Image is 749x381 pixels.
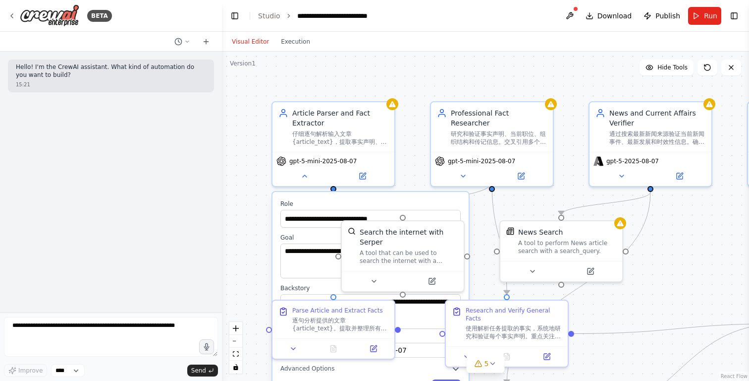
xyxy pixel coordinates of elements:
[271,101,395,187] div: Article Parser and Fact Extractor仔细逐句解析输入文章 {article_text}，提取事实声明、人名、职位、组织、日期和其他可验证信息。创建需要验证的事实结构...
[445,300,569,368] div: Research and Verify General Facts使用解析任务提取的事实，系统地研究和验证每个事实声明。重点关注：验证人员的当前和过往职位/头衔、确认组织结构和领导层、检查历史事...
[228,9,242,23] button: Hide left sidebar
[292,108,388,128] div: Article Parser and Fact Extractor
[499,220,623,282] div: SerplyNewsSearchToolNews SearchA tool to perform News article search with a search_query.
[688,7,721,25] button: Run
[229,322,242,335] button: zoom in
[18,367,43,375] span: Improve
[657,63,688,71] span: Hide Tools
[229,335,242,348] button: zoom out
[721,374,748,379] a: React Flow attribution
[582,7,636,25] button: Download
[341,220,465,292] div: SerperDevToolSearch the internet with SerperA tool that can be used to search the internet with a...
[506,227,514,235] img: SerplyNewsSearchTool
[348,227,356,235] img: SerperDevTool
[518,227,563,237] div: News Search
[651,170,707,182] button: Open in side panel
[280,234,461,242] label: Goal
[640,7,684,25] button: Publish
[466,307,562,322] div: Research and Verify General Facts
[229,322,242,374] div: React Flow controls
[430,101,554,187] div: Professional Fact Researcher研究和验证事实声明、当前职位、组织结构和传记信息。交叉引用多个可靠来源，确定关于人员、组织、事件和数据声明的准确性。gpt-5-mini-...
[292,317,388,332] div: 逐句分析提供的文章 {article_text}。提取并整理所有事实声明，包括：人名及其[PERSON_NAME]的职位/头衔、组织及其描述、日期和事件、统计数据、引用和归属，以及任何其他可验证...
[292,130,388,146] div: 仔细逐句解析输入文章 {article_text}，提取事实声明、人名、职位、组织、日期和其他可验证信息。创建需要验证的事实结构化清单。
[466,324,562,340] div: 使用解析任务提取的事实，系统地研究和验证每个事实声明。重点关注：验证人员的当前和过往职位/头衔、确认组织结构和领导层、检查历史事实和日期、验证统计数据和数字、跨多个可靠来源交叉引用信息。
[258,11,368,21] nav: breadcrumb
[170,36,194,48] button: Switch to previous chat
[229,348,242,361] button: fit view
[448,157,515,165] span: gpt-5-mini-2025-08-07
[271,300,395,360] div: Parse Article and Extract Facts逐句分析提供的文章 {article_text}。提取并整理所有事实声明，包括：人名及其[PERSON_NAME]的职位/头衔、组织...
[609,108,705,128] div: News and Current Affairs Verifier
[704,11,717,21] span: Run
[562,265,618,277] button: Open in side panel
[518,239,616,255] div: A tool to perform News article search with a search_query.
[588,101,712,187] div: News and Current Affairs Verifier通过搜索最新新闻来源验证当前新闻事件、最新发展和时效性信息。确保报道的事件确实发生，并被准确描述。gpt-5-2025-08-07
[229,361,242,374] button: toggle interactivity
[187,365,218,377] button: Send
[597,11,632,21] span: Download
[230,60,256,67] div: Version 1
[360,249,458,265] div: A tool that can be used to search the internet with a search_query. Supports different search typ...
[280,365,334,373] span: Advanced Options
[334,170,390,182] button: Open in side panel
[727,9,741,23] button: Show right sidebar
[486,351,528,363] button: No output available
[16,63,206,79] p: Hello! I'm the CrewAI assistant. What kind of automation do you want to build?
[609,130,705,146] div: 通过搜索最新新闻来源验证当前新闻事件、最新发展和时效性信息。确保报道的事件确实发生，并被准确描述。
[87,10,112,22] div: BETA
[484,359,489,369] span: 5
[451,130,547,146] div: 研究和验证事实声明、当前职位、组织结构和传记信息。交叉引用多个可靠来源，确定关于人员、组织、事件和数据声明的准确性。
[226,36,275,48] button: Visual Editor
[199,339,214,354] button: Click to speak your automation idea
[640,60,694,75] button: Hide Tools
[655,11,680,21] span: Publish
[191,367,206,375] span: Send
[606,157,659,165] span: gpt-5-2025-08-07
[198,36,214,48] button: Start a new chat
[493,170,549,182] button: Open in side panel
[530,351,564,363] button: Open in side panel
[20,4,79,27] img: Logo
[275,36,316,48] button: Execution
[487,182,512,294] g: Edge from aa4c06b6-cfe2-4f7a-8672-a07c899961ea to b549c7a9-cf01-438b-9d58-ac1a5fd51718
[356,343,390,355] button: Open in side panel
[451,108,547,128] div: Professional Fact Researcher
[556,192,655,215] g: Edge from 28e4d2df-e79b-4e5b-8b88-d7c87c158403 to 18019709-014d-4e33-9403-1f59d50dfa2d
[313,343,355,355] button: No output available
[292,307,383,315] div: Parse Article and Extract Facts
[289,157,357,165] span: gpt-5-mini-2025-08-07
[280,364,461,374] button: Advanced Options
[467,355,505,373] button: 5
[360,227,458,247] div: Search the internet with Serper
[404,275,460,287] button: Open in side panel
[4,364,47,377] button: Improve
[280,200,461,208] label: Role
[16,81,206,88] div: 15:21
[280,284,461,292] label: Backstory
[258,12,280,20] a: Studio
